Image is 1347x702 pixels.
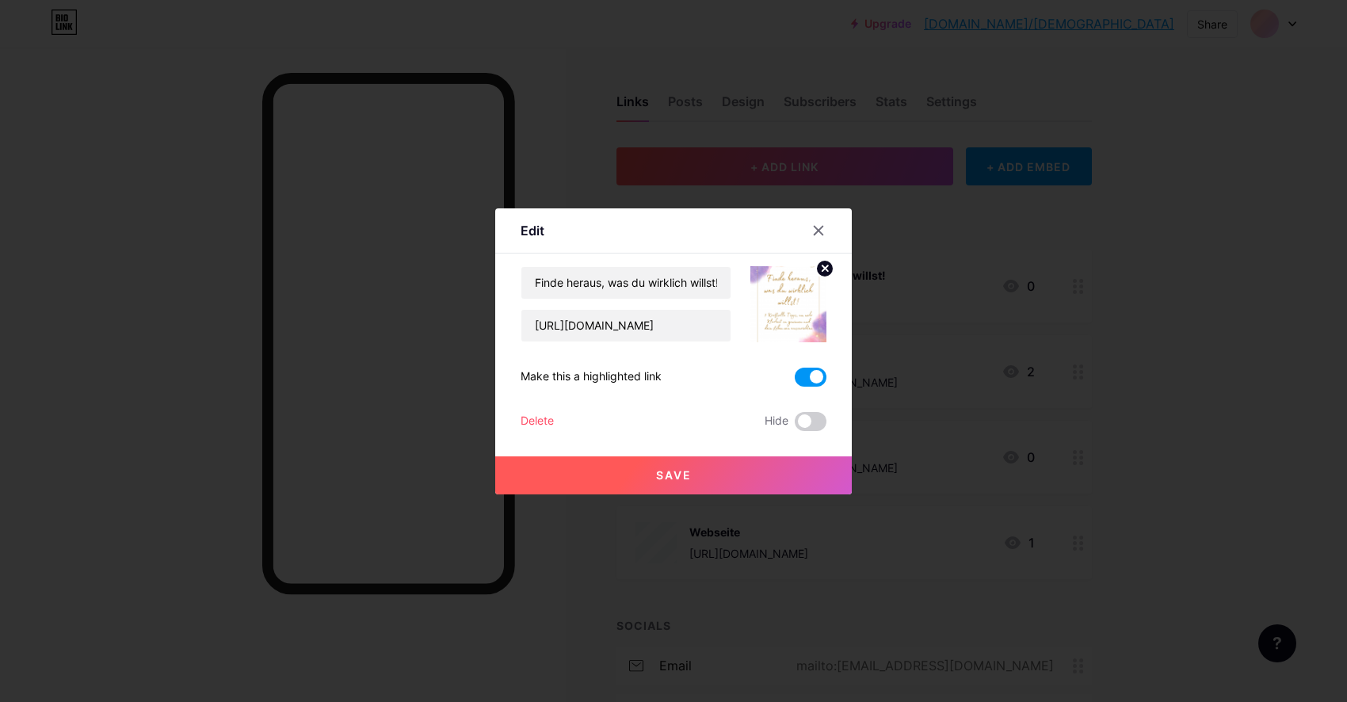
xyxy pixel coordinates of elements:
[521,267,731,299] input: Title
[521,221,544,240] div: Edit
[521,368,662,387] div: Make this a highlighted link
[765,412,788,431] span: Hide
[656,468,692,482] span: Save
[750,266,826,342] img: link_thumbnail
[521,310,731,341] input: URL
[521,412,554,431] div: Delete
[495,456,852,494] button: Save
